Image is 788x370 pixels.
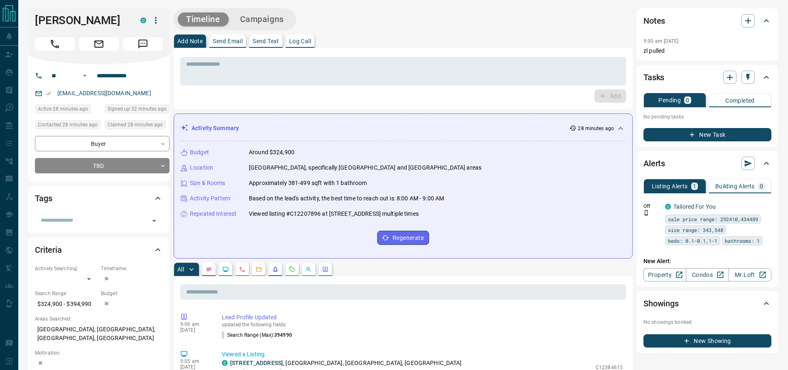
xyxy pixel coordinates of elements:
[35,104,101,116] div: Mon Sep 15 2025
[230,359,462,368] p: , [GEOGRAPHIC_DATA], [GEOGRAPHIC_DATA], [GEOGRAPHIC_DATA]
[57,90,151,96] a: [EMAIL_ADDRESS][DOMAIN_NAME]
[643,157,665,170] h2: Alerts
[222,266,229,273] svg: Lead Browsing Activity
[289,38,311,44] p: Log Call
[190,163,213,172] p: Location
[35,243,62,257] h2: Criteria
[725,237,760,245] span: bathrooms: 1
[643,334,771,348] button: New Showing
[729,268,771,281] a: Mr.Loft
[35,192,52,205] h2: Tags
[377,231,429,245] button: Regenerate
[686,97,689,103] p: 0
[35,188,163,208] div: Tags
[191,124,239,133] p: Activity Summary
[180,358,209,364] p: 9:05 am
[272,266,279,273] svg: Listing Alerts
[643,202,660,210] p: Off
[123,37,163,51] span: Message
[35,158,169,173] div: TBD
[253,38,279,44] p: Send Text
[35,297,97,311] p: $324,900 - $394,990
[230,360,283,366] a: [STREET_ADDRESS]
[206,266,212,273] svg: Notes
[255,266,262,273] svg: Emails
[249,163,481,172] p: [GEOGRAPHIC_DATA], specifically [GEOGRAPHIC_DATA] and [GEOGRAPHIC_DATA] areas
[180,364,209,370] p: [DATE]
[222,331,292,339] p: Search Range (Max) :
[180,321,209,327] p: 9:06 am
[643,257,771,266] p: New Alert:
[180,327,209,333] p: [DATE]
[101,290,163,297] p: Budget:
[760,183,763,189] p: 0
[190,148,209,157] p: Budget
[249,148,295,157] p: Around $324,900
[305,266,312,273] svg: Opportunities
[35,323,163,345] p: [GEOGRAPHIC_DATA], [GEOGRAPHIC_DATA], [GEOGRAPHIC_DATA], [GEOGRAPHIC_DATA]
[222,350,623,359] p: Viewed a Listing
[46,91,52,96] svg: Email Verified
[140,17,146,23] div: condos.ca
[715,183,755,189] p: Building Alerts
[79,37,119,51] span: Email
[643,294,771,313] div: Showings
[222,360,228,366] div: condos.ca
[108,121,163,129] span: Claimed 28 minutes ago
[148,215,160,227] button: Open
[289,266,295,273] svg: Requests
[643,111,771,123] p: No pending tasks
[643,67,771,87] div: Tasks
[105,120,169,132] div: Mon Sep 15 2025
[322,266,329,273] svg: Agent Actions
[725,98,755,104] p: Completed
[38,121,98,129] span: Contacted 28 minutes ago
[643,71,664,84] h2: Tasks
[249,210,419,218] p: Viewed listing #C12207896 at [STREET_ADDRESS] multiple times
[35,120,101,132] div: Mon Sep 15 2025
[80,71,90,81] button: Open
[643,297,679,310] h2: Showings
[668,226,723,234] span: size range: 343,548
[668,237,717,245] span: beds: 0.1-0.1,1-1
[274,332,292,338] span: 394990
[222,313,623,322] p: Lead Profile Updated
[178,12,228,26] button: Timeline
[652,183,688,189] p: Listing Alerts
[232,12,292,26] button: Campaigns
[643,14,665,27] h2: Notes
[673,203,716,210] a: Tailored For You
[239,266,245,273] svg: Calls
[643,210,649,216] svg: Push Notification Only
[658,97,681,103] p: Pending
[181,121,626,136] div: Activity Summary28 minutes ago
[35,14,128,27] h1: [PERSON_NAME]
[643,153,771,173] div: Alerts
[643,268,686,281] a: Property
[643,38,679,44] p: 9:00 am [DATE]
[190,179,226,187] p: Size & Rooms
[105,104,169,116] div: Mon Sep 15 2025
[35,240,163,260] div: Criteria
[190,210,236,218] p: Repeated Interest
[108,105,167,113] span: Signed up 32 minutes ago
[35,136,169,151] div: Buyer
[665,204,671,210] div: condos.ca
[643,128,771,141] button: New Task
[643,11,771,31] div: Notes
[249,194,444,203] p: Based on the lead's activity, the best time to reach out is: 8:00 AM - 9:00 AM
[35,265,97,272] p: Actively Searching:
[101,265,163,272] p: Timeframe:
[668,215,758,223] span: sale price range: 292410,434489
[222,322,623,328] p: updated the following fields:
[35,315,163,323] p: Areas Searched:
[35,37,75,51] span: Call
[38,105,88,113] span: Active 28 minutes ago
[249,179,367,187] p: Approximately 381-499 sqft with 1 bathroom
[643,318,771,326] p: No showings booked
[643,47,771,55] p: zl pulled
[578,125,614,132] p: 28 minutes ago
[177,38,203,44] p: Add Note
[213,38,243,44] p: Send Email
[693,183,696,189] p: 1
